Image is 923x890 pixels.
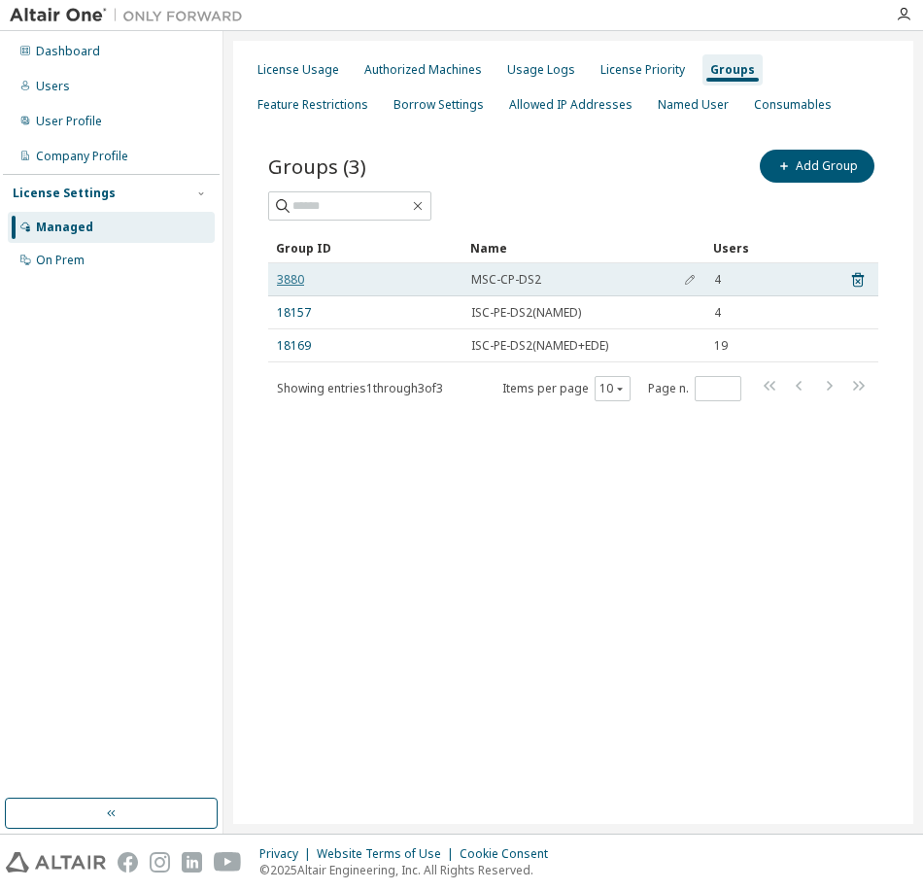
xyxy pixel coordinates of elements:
div: Feature Restrictions [257,97,368,113]
img: youtube.svg [214,852,242,873]
div: License Settings [13,186,116,201]
span: ISC-PE-DS2(NAMED+EDE) [471,338,608,354]
span: Groups (3) [268,153,366,180]
div: Users [713,232,824,263]
div: Cookie Consent [460,846,560,862]
span: Page n. [648,376,741,401]
img: instagram.svg [150,852,170,873]
div: Allowed IP Addresses [509,97,632,113]
img: altair_logo.svg [6,852,106,873]
a: 18157 [277,305,311,321]
button: 10 [599,381,626,396]
div: On Prem [36,253,85,268]
div: Users [36,79,70,94]
span: Showing entries 1 through 3 of 3 [277,380,443,396]
div: License Priority [600,62,685,78]
div: Managed [36,220,93,235]
img: Altair One [10,6,253,25]
span: 4 [714,305,721,321]
div: Website Terms of Use [317,846,460,862]
div: Privacy [259,846,317,862]
a: 3880 [277,272,304,288]
div: Borrow Settings [393,97,484,113]
div: Company Profile [36,149,128,164]
a: 18169 [277,338,311,354]
button: Add Group [760,150,874,183]
span: Items per page [502,376,631,401]
span: MSC-CP-DS2 [471,272,541,288]
div: User Profile [36,114,102,129]
div: Dashboard [36,44,100,59]
div: Named User [658,97,729,113]
div: Authorized Machines [364,62,482,78]
div: Group ID [276,232,455,263]
span: 4 [714,272,721,288]
div: License Usage [257,62,339,78]
img: linkedin.svg [182,852,202,873]
div: Consumables [754,97,832,113]
span: 19 [714,338,728,354]
img: facebook.svg [118,852,138,873]
div: Usage Logs [507,62,575,78]
div: Name [470,232,698,263]
div: Groups [710,62,755,78]
p: © 2025 Altair Engineering, Inc. All Rights Reserved. [259,862,560,878]
span: ISC-PE-DS2(NAMED) [471,305,581,321]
